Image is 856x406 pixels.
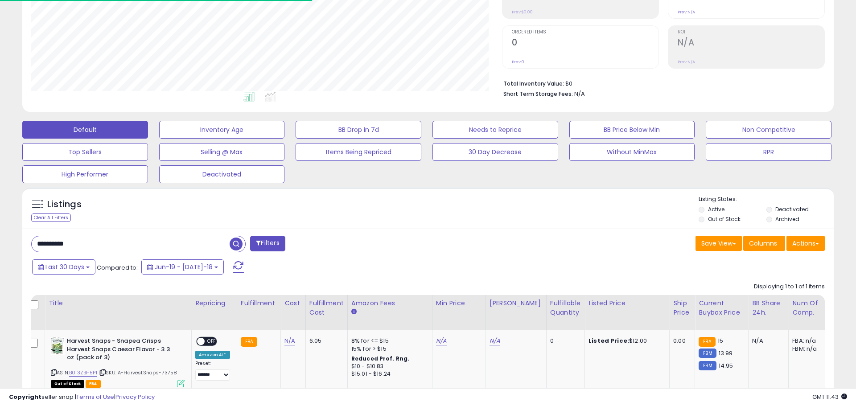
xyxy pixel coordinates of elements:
[49,299,188,308] div: Title
[86,380,101,388] span: FBA
[296,121,421,139] button: BB Drop in 7d
[9,393,155,402] div: seller snap | |
[76,393,114,401] a: Terms of Use
[115,393,155,401] a: Privacy Policy
[699,195,833,204] p: Listing States:
[22,143,148,161] button: Top Sellers
[588,337,663,345] div: $12.00
[812,393,847,401] span: 2025-08-18 11:43 GMT
[155,262,213,271] span: Jun-19 - [DATE]-18
[512,37,658,49] h2: 0
[67,337,175,364] b: Harvest Snaps - Snapea Crisps Harvest Snaps Caesar Flavor - 3.3 oz (pack of 3)
[708,215,741,223] label: Out of Stock
[718,336,723,345] span: 15
[699,349,716,358] small: FBM
[792,345,822,353] div: FBM: n/a
[195,299,233,308] div: Repricing
[512,9,533,15] small: Prev: $0.00
[195,351,230,359] div: Amazon AI *
[775,215,799,223] label: Archived
[706,143,831,161] button: RPR
[673,337,688,345] div: 0.00
[31,213,71,222] div: Clear All Filters
[775,205,809,213] label: Deactivated
[99,369,177,376] span: | SKU: A-HarvestSnaps-73758
[754,283,825,291] div: Displaying 1 to 1 of 1 items
[503,90,573,98] b: Short Term Storage Fees:
[32,259,95,275] button: Last 30 Days
[792,337,822,345] div: FBA: n/a
[284,299,302,308] div: Cost
[351,355,410,362] b: Reduced Prof. Rng.
[351,363,425,370] div: $10 - $10.83
[51,337,65,355] img: 511NVhem-qL._SL40_.jpg
[47,198,82,211] h5: Listings
[436,299,482,308] div: Min Price
[678,30,824,35] span: ROI
[69,369,97,377] a: B013ZBH5PI
[792,299,825,317] div: Num of Comp.
[51,380,84,388] span: All listings that are currently out of stock and unavailable for purchase on Amazon
[749,239,777,248] span: Columns
[752,299,785,317] div: BB Share 24h.
[588,336,629,345] b: Listed Price:
[351,299,428,308] div: Amazon Fees
[195,361,230,381] div: Preset:
[512,59,524,65] small: Prev: 0
[241,299,277,308] div: Fulfillment
[490,336,500,345] a: N/A
[719,361,733,370] span: 14.95
[719,349,733,357] span: 13.99
[51,337,185,386] div: ASIN:
[45,262,84,271] span: Last 30 Days
[588,299,666,308] div: Listed Price
[159,121,285,139] button: Inventory Age
[786,236,825,251] button: Actions
[159,143,285,161] button: Selling @ Max
[97,263,138,272] span: Compared to:
[569,121,695,139] button: BB Price Below Min
[512,30,658,35] span: Ordered Items
[695,236,742,251] button: Save View
[574,90,585,98] span: N/A
[351,308,357,316] small: Amazon Fees.
[678,37,824,49] h2: N/A
[436,336,447,345] a: N/A
[550,299,581,317] div: Fulfillable Quantity
[432,121,558,139] button: Needs to Reprice
[296,143,421,161] button: Items Being Repriced
[22,121,148,139] button: Default
[284,336,295,345] a: N/A
[309,337,341,345] div: 6.05
[490,299,543,308] div: [PERSON_NAME]
[22,165,148,183] button: High Performer
[752,337,782,345] div: N/A
[678,9,695,15] small: Prev: N/A
[503,80,564,87] b: Total Inventory Value:
[699,337,715,347] small: FBA
[205,338,219,345] span: OFF
[503,78,818,88] li: $0
[351,345,425,353] div: 15% for > $15
[699,299,745,317] div: Current Buybox Price
[699,361,716,370] small: FBM
[432,143,558,161] button: 30 Day Decrease
[743,236,785,251] button: Columns
[309,299,344,317] div: Fulfillment Cost
[159,165,285,183] button: Deactivated
[708,205,724,213] label: Active
[351,337,425,345] div: 8% for <= $15
[241,337,257,347] small: FBA
[678,59,695,65] small: Prev: N/A
[569,143,695,161] button: Without MinMax
[673,299,691,317] div: Ship Price
[351,370,425,378] div: $15.01 - $16.24
[250,236,285,251] button: Filters
[141,259,224,275] button: Jun-19 - [DATE]-18
[550,337,578,345] div: 0
[9,393,41,401] strong: Copyright
[706,121,831,139] button: Non Competitive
